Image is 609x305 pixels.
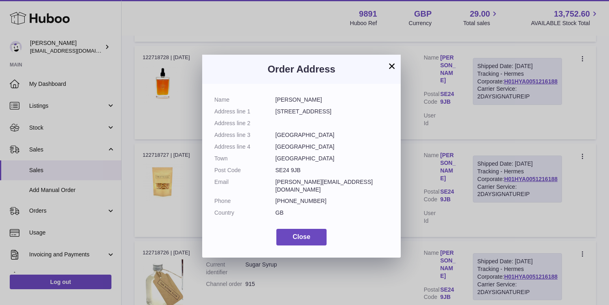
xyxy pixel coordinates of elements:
dt: Town [214,155,276,162]
dt: Email [214,178,276,194]
dt: Address line 3 [214,131,276,139]
dt: Phone [214,197,276,205]
dt: Name [214,96,276,104]
dd: [PERSON_NAME] [276,96,389,104]
dd: [PHONE_NUMBER] [276,197,389,205]
dt: Address line 4 [214,143,276,151]
dd: [GEOGRAPHIC_DATA] [276,143,389,151]
dt: Country [214,209,276,217]
dd: [STREET_ADDRESS] [276,108,389,115]
h3: Order Address [214,63,389,76]
dt: Address line 1 [214,108,276,115]
dd: GB [276,209,389,217]
dt: Address line 2 [214,119,276,127]
dt: Post Code [214,166,276,174]
dd: SE24 9JB [276,166,389,174]
dd: [PERSON_NAME][EMAIL_ADDRESS][DOMAIN_NAME] [276,178,389,194]
dd: [GEOGRAPHIC_DATA] [276,155,389,162]
span: Close [293,233,310,240]
button: Close [276,229,327,245]
button: × [387,61,397,71]
dd: [GEOGRAPHIC_DATA] [276,131,389,139]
